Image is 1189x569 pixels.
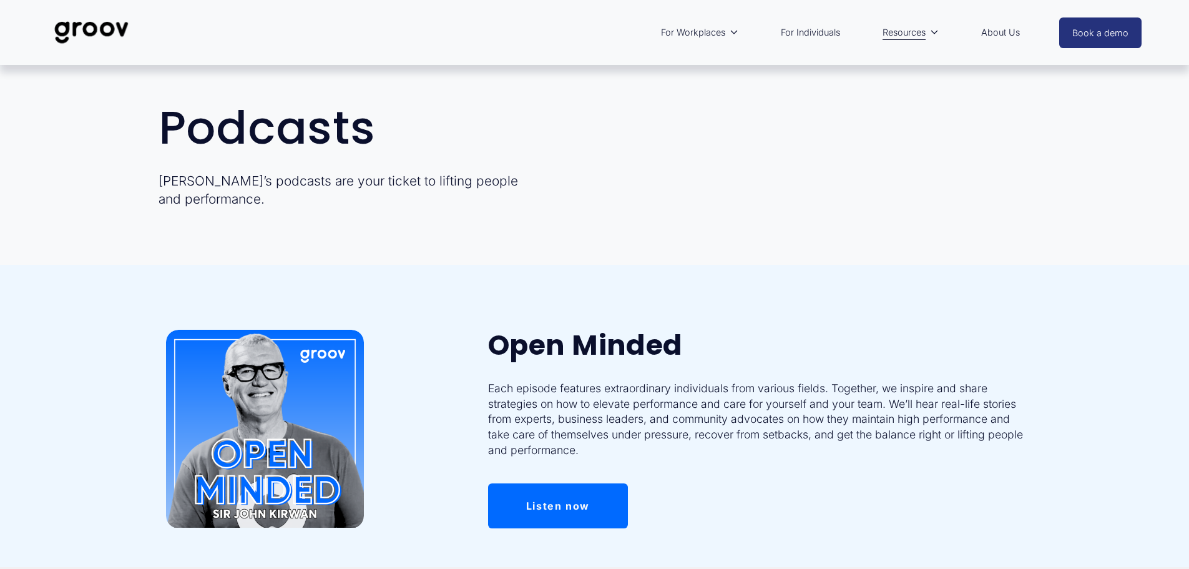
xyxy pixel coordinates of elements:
a: For Individuals [775,18,846,47]
a: About Us [975,18,1026,47]
span: For Workplaces [661,24,725,41]
p: [PERSON_NAME]’s podcasts are your ticket to lifting people and performance. [159,172,518,208]
a: folder dropdown [655,18,745,47]
h1: Podcasts [159,104,518,152]
a: folder dropdown [876,18,946,47]
span: Resources [883,24,926,41]
a: Listen now [488,483,628,528]
img: Groov | Unlock Human Potential at Work and in Life [47,12,135,53]
a: Book a demo [1059,17,1142,48]
p: Each episode features extraordinary individuals from various fields. Together, we inspire and sha... [488,381,1031,458]
strong: Open Minded [488,325,683,365]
